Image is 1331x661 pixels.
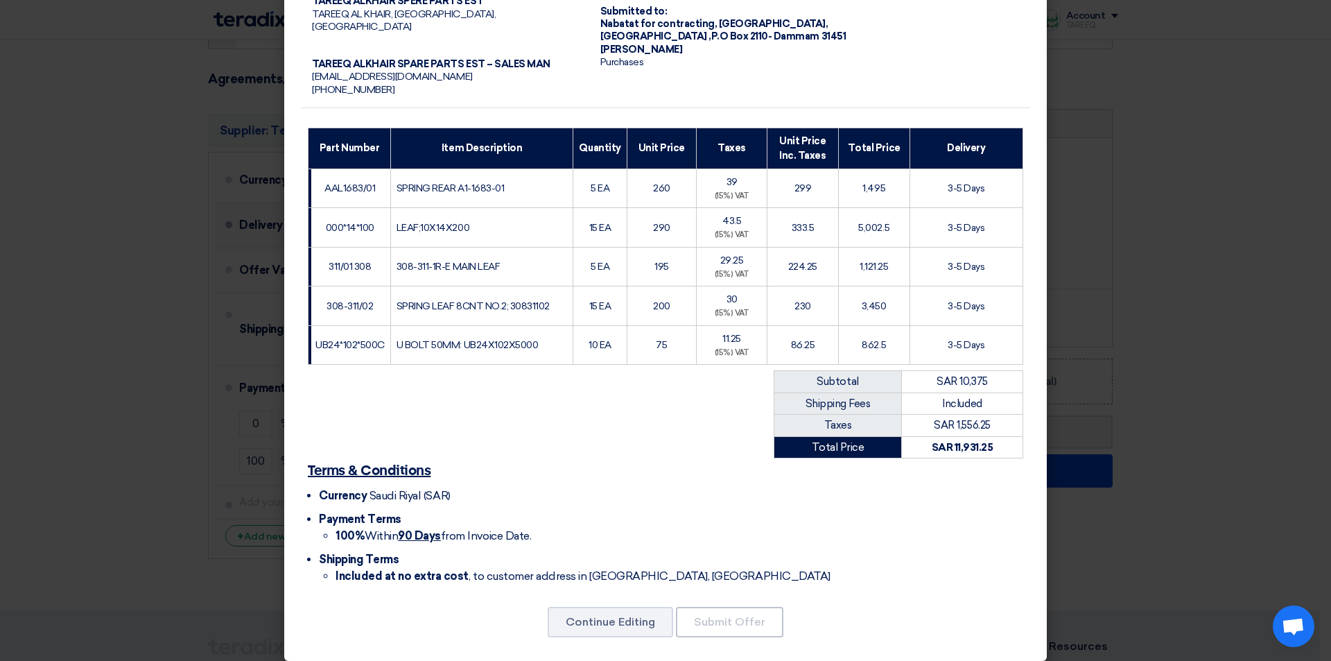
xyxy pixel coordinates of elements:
th: Item Description [390,128,573,169]
span: 260 [653,182,670,194]
span: Within from Invoice Date. [336,529,531,542]
th: Quantity [573,128,627,169]
span: 195 [654,261,669,273]
td: Subtotal [774,371,902,393]
span: 3-5 Days [948,300,984,312]
u: 90 Days [398,529,441,542]
span: [PHONE_NUMBER] [312,84,394,96]
li: , to customer address in [GEOGRAPHIC_DATA], [GEOGRAPHIC_DATA] [336,568,1023,585]
strong: Submitted to: [600,6,668,17]
strong: Included at no extra cost [336,569,469,583]
span: Purchases [600,56,644,68]
span: 3-5 Days [948,339,984,351]
span: 11.25 [722,333,741,345]
span: 230 [794,300,811,312]
span: 10 EA [589,339,611,351]
th: Taxes [697,128,767,169]
span: 1,121.25 [860,261,888,273]
div: (15%) VAT [702,230,761,241]
span: 299 [794,182,812,194]
td: Shipping Fees [774,393,902,415]
span: 86.25 [791,339,815,351]
span: 43.5 [722,215,741,227]
span: 3,450 [862,300,887,312]
th: Unit Price Inc. Taxes [767,128,838,169]
th: Delivery [910,128,1023,169]
strong: 100% [336,529,365,542]
td: 000*14*100 [308,208,391,248]
span: 862.5 [862,339,886,351]
span: 200 [653,300,670,312]
span: 29.25 [720,255,744,266]
td: 311/01 308 [308,247,391,286]
span: 290 [653,222,670,234]
span: 308-311-1R-E MAIN LEAF [397,261,500,273]
span: TAREEQ AL KHAIR, [GEOGRAPHIC_DATA], [GEOGRAPHIC_DATA] [312,8,496,33]
td: Total Price [774,436,902,458]
span: 75 [656,339,667,351]
th: Total Price [838,128,910,169]
span: Currency [319,489,367,502]
span: SPRING LEAF 8CNT NO.2; 30831102 [397,300,550,312]
span: [PERSON_NAME] [600,44,683,55]
span: Shipping Terms [319,553,399,566]
button: Continue Editing [548,607,673,637]
span: LEAF;10X14X200 [397,222,469,234]
span: U BOLT 50MM: UB24X102X5000 [397,339,539,351]
span: Payment Terms [319,513,401,526]
span: 39 [727,176,738,188]
span: 15 EA [589,222,611,234]
span: 3-5 Days [948,261,984,273]
span: 5 EA [591,182,609,194]
span: SAR 1,556.25 [934,419,990,431]
strong: SAR 11,931.25 [932,441,993,454]
span: [GEOGRAPHIC_DATA], [GEOGRAPHIC_DATA] ,P.O Box 2110- Dammam 31451 [600,18,846,42]
td: UB24*102*500C [308,325,391,365]
span: 15 EA [589,300,611,312]
td: Taxes [774,415,902,437]
span: 333.5 [792,222,815,234]
span: SPRING REAR A1-1683-01 [397,182,504,194]
div: (15%) VAT [702,347,761,359]
span: 5,002.5 [858,222,889,234]
span: 3-5 Days [948,222,984,234]
div: TAREEQ ALKHAIR SPARE PARTS EST – SALES MAN [312,58,578,71]
span: 30 [727,293,738,305]
td: AAL1683/01 [308,169,391,208]
td: 308-311/02 [308,286,391,326]
button: Submit Offer [676,607,783,637]
div: (15%) VAT [702,308,761,320]
span: [EMAIL_ADDRESS][DOMAIN_NAME] [312,71,473,83]
span: Included [942,397,982,410]
span: Nabatat for contracting, [600,18,717,30]
span: 3-5 Days [948,182,984,194]
span: 5 EA [591,261,609,273]
div: (15%) VAT [702,191,761,203]
th: Part Number [308,128,391,169]
span: 224.25 [788,261,817,273]
td: SAR 10,375 [901,371,1023,393]
div: Open chat [1273,606,1314,647]
div: (15%) VAT [702,269,761,281]
th: Unit Price [627,128,697,169]
span: Saudi Riyal (SAR) [369,489,451,502]
span: 1,495 [862,182,885,194]
u: Terms & Conditions [308,464,430,478]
